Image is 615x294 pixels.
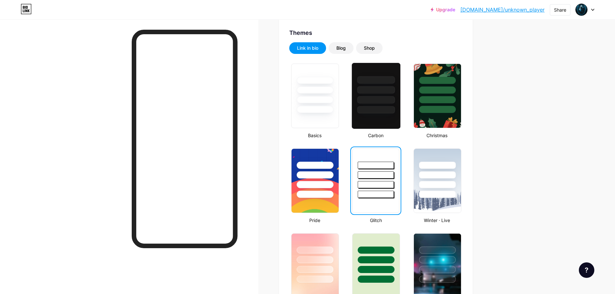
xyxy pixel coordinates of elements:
[289,217,340,224] div: Pride
[297,45,318,51] div: Link in bio
[431,7,455,12] a: Upgrade
[336,45,346,51] div: Blog
[350,217,401,224] div: Glitch
[554,6,566,13] div: Share
[289,132,340,139] div: Basics
[350,132,401,139] div: Carbon
[575,4,588,16] img: unknown_player
[460,6,545,14] a: [DOMAIN_NAME]/unknown_player
[412,217,462,224] div: Winter · Live
[412,132,462,139] div: Christmas
[289,28,462,37] div: Themes
[364,45,375,51] div: Shop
